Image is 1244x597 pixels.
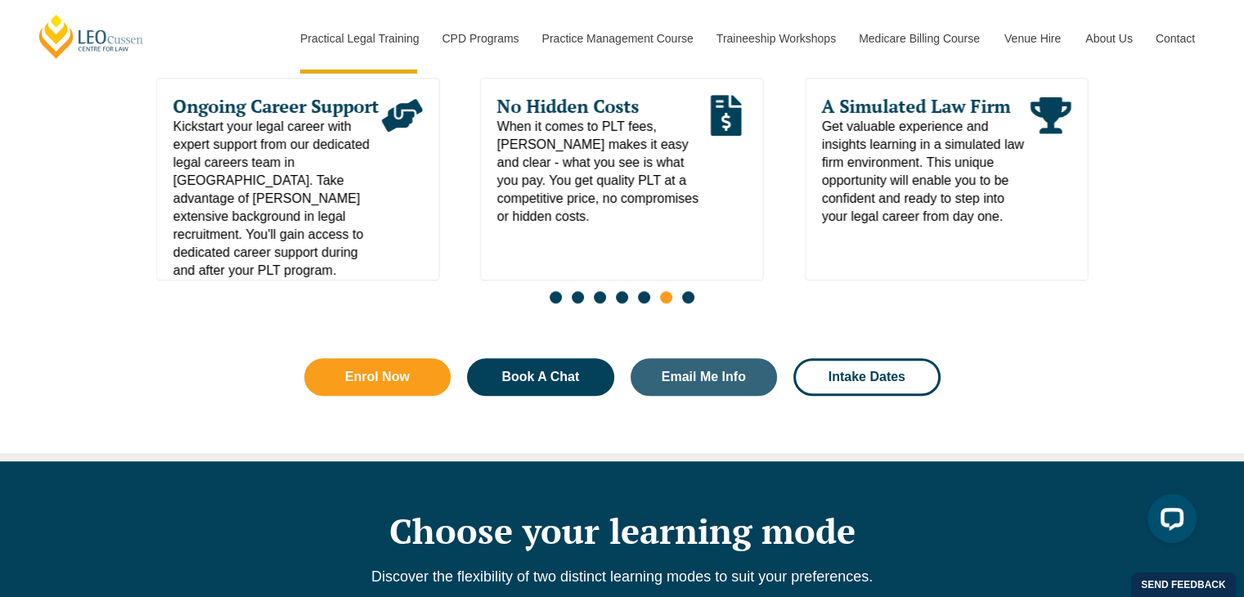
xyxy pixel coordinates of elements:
[572,291,584,303] span: Go to slide 2
[497,118,706,226] span: When it comes to PLT fees, [PERSON_NAME] makes it easy and clear - what you see is what you pay. ...
[173,95,381,118] span: Ongoing Career Support
[156,568,1089,586] p: Discover the flexibility of two distinct learning modes to suit your preferences.
[37,13,146,60] a: [PERSON_NAME] Centre for Law
[706,95,747,226] div: Read More
[1134,487,1203,556] iframe: LiveChat chat widget
[992,3,1073,74] a: Venue Hire
[793,358,941,396] a: Intake Dates
[304,358,451,396] a: Enrol Now
[660,291,672,303] span: Go to slide 6
[662,370,746,384] span: Email Me Info
[530,3,704,74] a: Practice Management Course
[156,78,1089,313] div: Slides
[381,95,422,280] div: Read More
[550,291,562,303] span: Go to slide 1
[704,3,847,74] a: Traineeship Workshops
[288,3,430,74] a: Practical Legal Training
[822,95,1031,118] span: A Simulated Law Firm
[805,78,1089,281] div: 1 / 7
[682,291,694,303] span: Go to slide 7
[847,3,992,74] a: Medicare Billing Course
[156,510,1089,551] h2: Choose your learning mode
[829,370,905,384] span: Intake Dates
[1030,95,1071,226] div: Read More
[1143,3,1207,74] a: Contact
[638,291,650,303] span: Go to slide 5
[616,291,628,303] span: Go to slide 4
[501,370,579,384] span: Book A Chat
[173,118,381,280] span: Kickstart your legal career with expert support from our dedicated legal careers team in [GEOGRAP...
[822,118,1031,226] span: Get valuable experience and insights learning in a simulated law firm environment. This unique op...
[155,78,439,281] div: 6 / 7
[480,78,764,281] div: 7 / 7
[429,3,529,74] a: CPD Programs
[1073,3,1143,74] a: About Us
[467,358,614,396] a: Book A Chat
[631,358,778,396] a: Email Me Info
[594,291,606,303] span: Go to slide 3
[497,95,706,118] span: No Hidden Costs
[345,370,410,384] span: Enrol Now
